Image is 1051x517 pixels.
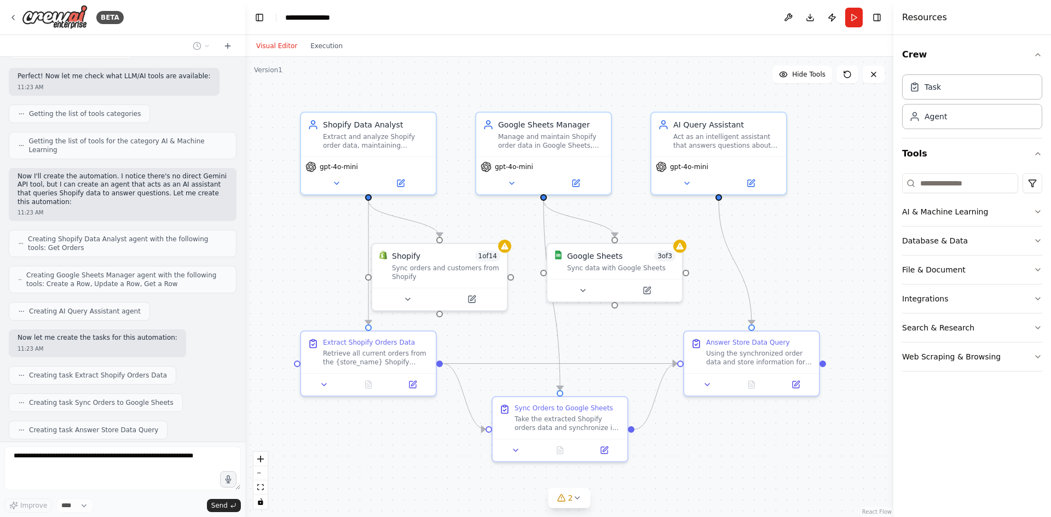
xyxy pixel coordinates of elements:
[616,284,678,297] button: Open in side panel
[220,471,236,487] button: Click to speak your automation idea
[902,313,1042,342] button: Search & Research
[515,404,613,413] div: Sync Orders to Google Sheets
[29,426,158,434] span: Creating task Answer Store Data Query
[18,334,177,342] p: Now let me create the tasks for this automation:
[304,39,349,53] button: Execution
[253,452,268,509] div: React Flow controls
[568,492,573,503] span: 2
[253,495,268,509] button: toggle interactivity
[634,358,677,435] g: Edge from 6fd63095-d323-41ca-9bd6-53c9c3e42301 to f5b8f24c-1ff8-4baa-b2ba-9e969358bb44
[392,251,420,262] div: Shopify
[673,132,779,150] div: Act as an intelligent assistant that answers questions about {store_name} Shopify store data by a...
[29,371,167,380] span: Creating task Extract Shopify Orders Data
[925,82,941,92] div: Task
[902,226,1042,255] button: Database & Data
[285,12,340,23] nav: breadcrumb
[4,498,52,513] button: Improve
[18,83,211,91] div: 11:23 AM
[207,499,241,512] button: Send
[869,10,885,25] button: Hide right sidebar
[211,501,228,510] span: Send
[729,378,775,391] button: No output available
[545,177,607,190] button: Open in side panel
[475,112,612,195] div: Google Sheets ManagerManage and maintain Shopify order data in Google Sheets, ensuring data is ac...
[670,162,708,171] span: gpt-4o-mini
[371,243,508,311] div: ShopifyShopify1of14Sync orders and customers from Shopify
[862,509,892,515] a: React Flow attribution
[96,11,124,24] div: BETA
[515,415,621,432] div: Take the extracted Shopify orders data and synchronize it with the Google Sheets spreadsheet for ...
[250,39,304,53] button: Visual Editor
[546,243,683,303] div: Google SheetsGoogle Sheets3of3Sync data with Google Sheets
[498,119,604,130] div: Google Sheets Manager
[902,11,947,24] h4: Resources
[925,111,947,122] div: Agent
[28,235,227,252] span: Creating Shopify Data Analyst agent with the following tools: Get Orders
[18,208,228,217] div: 11:23 AM
[188,39,215,53] button: Switch to previous chat
[18,172,228,206] p: Now I'll create the automation. I notice there's no direct Gemini API tool, but I can create an a...
[585,444,623,457] button: Open in side panel
[29,137,227,154] span: Getting the list of tools for the category AI & Machine Learning
[902,39,1042,70] button: Crew
[22,5,88,30] img: Logo
[720,177,782,190] button: Open in side panel
[320,162,358,171] span: gpt-4o-mini
[394,378,431,391] button: Open in side panel
[554,251,563,259] img: Google Sheets
[495,162,533,171] span: gpt-4o-mini
[902,284,1042,313] button: Integrations
[654,251,675,262] span: Number of enabled actions
[323,119,429,130] div: Shopify Data Analyst
[18,345,177,353] div: 11:23 AM
[772,66,832,83] button: Hide Tools
[902,342,1042,371] button: Web Scraping & Browsing
[777,378,815,391] button: Open in side panel
[538,201,620,237] g: Edge from 77253e5d-6c97-46fc-a6d5-967d9b933e6b to 24741575-529e-4c27-8de7-a75ad7e733b6
[26,271,227,288] span: Creating Google Sheets Manager agent with the following tools: Create a Row, Update a Row, Get a Row
[392,264,500,281] div: Sync orders and customers from Shopify
[323,132,429,150] div: Extract and analyze Shopify order data, maintaining accurate records in Google Sheets and providi...
[323,349,429,367] div: Retrieve all current orders from the {store_name} Shopify store, including order details such as ...
[254,66,282,74] div: Version 1
[902,197,1042,226] button: AI & Machine Learning
[29,398,174,407] span: Creating task Sync Orders to Google Sheets
[902,138,1042,169] button: Tools
[650,112,787,195] div: AI Query AssistantAct as an intelligent assistant that answers questions about {store_name} Shopi...
[323,338,415,347] div: Extract Shopify Orders Data
[902,255,1042,284] button: File & Document
[345,378,392,391] button: No output available
[792,70,825,79] span: Hide Tools
[538,201,565,390] g: Edge from 77253e5d-6c97-46fc-a6d5-967d9b933e6b to 6fd63095-d323-41ca-9bd6-53c9c3e42301
[29,109,141,118] span: Getting the list of tools categories
[567,251,623,262] div: Google Sheets
[475,251,501,262] span: Number of enabled actions
[498,132,604,150] div: Manage and maintain Shopify order data in Google Sheets, ensuring data is accurately stored, upda...
[253,452,268,466] button: zoom in
[20,501,47,510] span: Improve
[683,330,820,397] div: Answer Store Data QueryUsing the synchronized order data and store information for {store_name}, ...
[363,201,374,324] g: Edge from 6d690976-5f02-4725-80ab-01579a66ebef to 58069907-d1d0-465d-ad5e-7b485beed5ff
[706,338,789,347] div: Answer Store Data Query
[537,444,584,457] button: No output available
[673,119,779,130] div: AI Query Assistant
[492,396,628,462] div: Sync Orders to Google SheetsTake the extracted Shopify orders data and synchronize it with the Go...
[567,264,675,272] div: Sync data with Google Sheets
[253,466,268,480] button: zoom out
[300,112,437,195] div: Shopify Data AnalystExtract and analyze Shopify order data, maintaining accurate records in Googl...
[18,72,211,81] p: Perfect! Now let me check what LLM/AI tools are available:
[253,480,268,495] button: fit view
[29,307,141,316] span: Creating AI Query Assistant agent
[379,251,388,259] img: Shopify
[713,201,757,324] g: Edge from ca10752b-957a-46ef-bb6f-445d31f0331f to f5b8f24c-1ff8-4baa-b2ba-9e969358bb44
[219,39,236,53] button: Start a new chat
[902,70,1042,138] div: Crew
[902,169,1042,380] div: Tools
[252,10,267,25] button: Hide left sidebar
[441,293,503,306] button: Open in side panel
[363,201,445,237] g: Edge from 6d690976-5f02-4725-80ab-01579a66ebef to 71ad701e-bc37-4c37-8239-6bc1ab76f837
[548,488,591,508] button: 2
[443,358,677,369] g: Edge from 58069907-d1d0-465d-ad5e-7b485beed5ff to f5b8f24c-1ff8-4baa-b2ba-9e969358bb44
[443,358,486,435] g: Edge from 58069907-d1d0-465d-ad5e-7b485beed5ff to 6fd63095-d323-41ca-9bd6-53c9c3e42301
[300,330,437,397] div: Extract Shopify Orders DataRetrieve all current orders from the {store_name} Shopify store, inclu...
